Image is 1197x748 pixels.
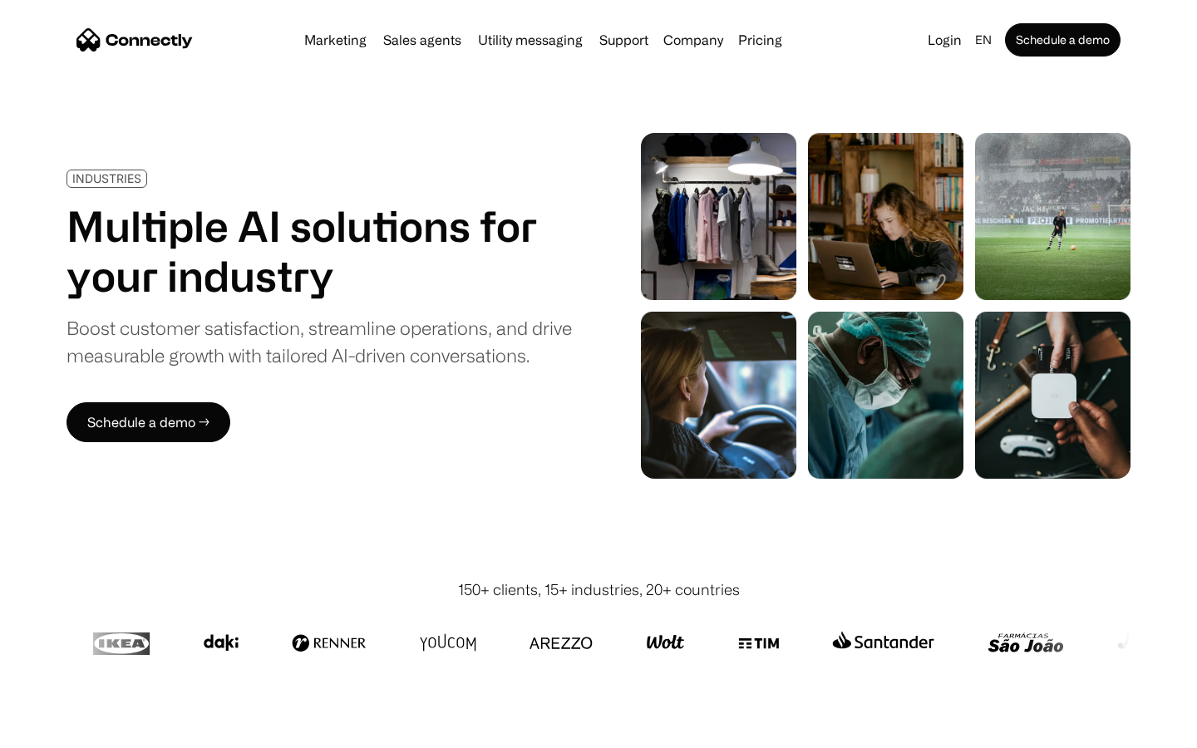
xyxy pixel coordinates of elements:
a: Login [921,28,968,52]
a: Sales agents [377,33,468,47]
div: 150+ clients, 15+ industries, 20+ countries [458,578,740,601]
div: en [975,28,992,52]
a: Schedule a demo [1005,23,1121,57]
div: Boost customer satisfaction, streamline operations, and drive measurable growth with tailored AI-... [66,314,572,369]
ul: Language list [33,719,100,742]
a: Support [593,33,655,47]
div: INDUSTRIES [72,172,141,185]
a: Pricing [731,33,789,47]
aside: Language selected: English [17,717,100,742]
a: Marketing [298,33,373,47]
div: Company [663,28,723,52]
a: Utility messaging [471,33,589,47]
a: Schedule a demo → [66,402,230,442]
h1: Multiple AI solutions for your industry [66,201,572,301]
